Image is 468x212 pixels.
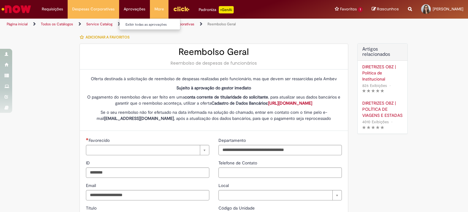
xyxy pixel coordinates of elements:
[86,94,342,106] p: O pagamento do reembolso deve ser feito em uma , para atualizar seus dados bancários e garantir q...
[362,83,387,88] span: 826 Exibições
[86,145,209,155] a: Limpar campo Favorecido
[173,4,190,13] img: click_logo_yellow_360x200.png
[390,118,394,126] span: •
[185,94,268,100] strong: conta corrente de titularidade do solicitante
[268,100,312,106] a: [URL][DOMAIN_NAME]
[89,138,111,143] span: Necessários - Favorecido
[218,160,258,166] span: Telefone de Contato
[86,190,209,200] input: Email
[86,183,97,188] span: Email
[362,119,389,124] span: 4010 Exibições
[5,19,307,30] ul: Trilhas de página
[86,22,112,27] a: Service Catalog
[218,183,230,188] span: Local
[42,6,63,12] span: Requisições
[218,190,342,200] a: Limpar campo Local
[218,145,342,155] input: Departamento
[218,205,256,211] span: Código da Unidade
[362,47,403,57] h3: Artigos relacionados
[86,160,91,166] span: ID
[72,6,115,12] span: Despesas Corporativas
[211,100,312,106] strong: Cadastro de Dados Bancários:
[154,6,164,12] span: More
[219,6,234,13] p: +GenAi
[86,138,89,140] span: Necessários
[218,167,342,178] input: Telefone de Contato
[80,31,133,44] button: Adicionar a Favoritos
[176,85,251,91] strong: Sujeito à aprovação do gestor imediato
[218,138,247,143] span: Departamento
[362,64,403,82] a: DIRETRIZES OBZ | Política de Institucional
[199,6,234,13] div: Padroniza
[1,3,32,15] img: ServiceNow
[124,6,145,12] span: Aprovações
[86,35,129,40] span: Adicionar a Favoritos
[86,109,342,121] p: Se o seu reembolso não for efetuado na data informada na solução do chamado, entrar em contato co...
[377,6,399,12] span: Rascunhos
[340,6,357,12] span: Favoritos
[7,22,28,27] a: Página inicial
[119,18,180,30] ul: Aprovações
[372,6,399,12] a: Rascunhos
[41,22,73,27] a: Todos os Catálogos
[362,100,403,118] a: DIRETRIZES OBZ | POLÍTICA DE VIAGENS E ESTADAS
[86,60,342,66] div: Reembolso de despesas de funcionários
[388,81,392,90] span: •
[119,21,186,28] a: Exibir todas as aprovações
[86,47,342,57] h2: Reembolso Geral
[104,116,174,121] strong: [EMAIL_ADDRESS][DOMAIN_NAME]
[207,22,236,27] a: Reembolso Geral
[86,76,342,82] p: Oferta destinada à solicitação de reembolso de despesas realizadas pelo funcionário, mas que deve...
[433,6,463,12] span: [PERSON_NAME]
[86,205,98,211] span: Título
[358,7,363,12] span: 1
[86,167,209,178] input: ID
